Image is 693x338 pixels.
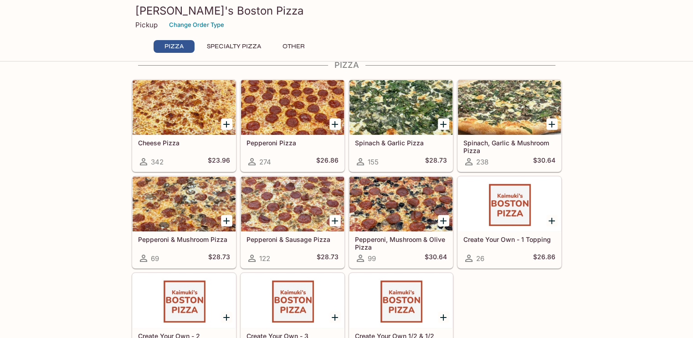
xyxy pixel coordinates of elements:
h5: Pepperoni Pizza [246,139,339,147]
h5: Pepperoni & Sausage Pizza [246,236,339,243]
button: Add Pepperoni & Sausage Pizza [329,215,341,226]
button: Add Create Your Own - 1 Topping [546,215,558,226]
h5: $30.64 [425,253,447,264]
span: 342 [151,158,164,166]
div: Spinach, Garlic & Mushroom Pizza [458,80,561,135]
button: Specialty Pizza [202,40,266,53]
h5: $26.86 [533,253,555,264]
a: Pepperoni & Sausage Pizza122$28.73 [241,176,344,268]
div: Create Your Own - 3 Toppings [241,273,344,328]
button: Add Create Your Own 1/2 & 1/2 Combo! [438,312,449,323]
div: Create Your Own - 2 Toppings [133,273,236,328]
button: Add Create Your Own - 2 Toppings [221,312,232,323]
div: Spinach & Garlic Pizza [349,80,452,135]
button: Add Spinach, Garlic & Mushroom Pizza [546,118,558,130]
button: Add Cheese Pizza [221,118,232,130]
a: Spinach, Garlic & Mushroom Pizza238$30.64 [457,80,561,172]
div: Pepperoni Pizza [241,80,344,135]
a: Pepperoni & Mushroom Pizza69$28.73 [132,176,236,268]
p: Pickup [135,20,158,29]
h5: Cheese Pizza [138,139,230,147]
div: Pepperoni, Mushroom & Olive Pizza [349,177,452,231]
h5: $26.86 [316,156,339,167]
h5: Create Your Own - 1 Topping [463,236,555,243]
div: Create Your Own 1/2 & 1/2 Combo! [349,273,452,328]
span: 69 [151,254,159,263]
button: Change Order Type [165,18,228,32]
h4: Pizza [132,60,562,70]
button: Other [273,40,314,53]
h5: $30.64 [533,156,555,167]
button: Pizza [154,40,195,53]
div: Cheese Pizza [133,80,236,135]
span: 99 [368,254,376,263]
div: Pepperoni & Mushroom Pizza [133,177,236,231]
a: Create Your Own - 1 Topping26$26.86 [457,176,561,268]
a: Pepperoni Pizza274$26.86 [241,80,344,172]
span: 26 [476,254,484,263]
a: Cheese Pizza342$23.96 [132,80,236,172]
h5: $23.96 [208,156,230,167]
button: Add Pepperoni & Mushroom Pizza [221,215,232,226]
span: 238 [476,158,488,166]
div: Pepperoni & Sausage Pizza [241,177,344,231]
h3: [PERSON_NAME]'s Boston Pizza [135,4,558,18]
button: Add Create Your Own - 3 Toppings [329,312,341,323]
h5: Spinach & Garlic Pizza [355,139,447,147]
a: Pepperoni, Mushroom & Olive Pizza99$30.64 [349,176,453,268]
h5: $28.73 [208,253,230,264]
h5: Pepperoni, Mushroom & Olive Pizza [355,236,447,251]
span: 122 [259,254,270,263]
button: Add Spinach & Garlic Pizza [438,118,449,130]
h5: Pepperoni & Mushroom Pizza [138,236,230,243]
h5: $28.73 [317,253,339,264]
div: Create Your Own - 1 Topping [458,177,561,231]
button: Add Pepperoni Pizza [329,118,341,130]
h5: $28.73 [425,156,447,167]
a: Spinach & Garlic Pizza155$28.73 [349,80,453,172]
span: 274 [259,158,271,166]
span: 155 [368,158,379,166]
h5: Spinach, Garlic & Mushroom Pizza [463,139,555,154]
button: Add Pepperoni, Mushroom & Olive Pizza [438,215,449,226]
